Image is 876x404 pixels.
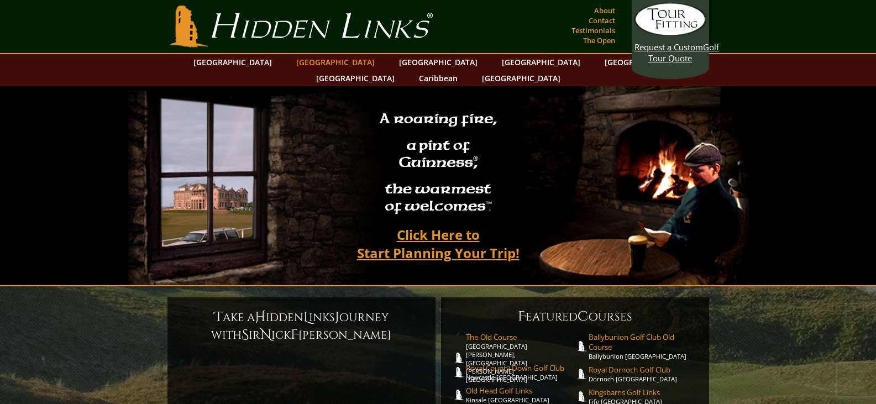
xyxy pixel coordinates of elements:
[394,54,483,70] a: [GEOGRAPHIC_DATA]
[311,70,400,86] a: [GEOGRAPHIC_DATA]
[599,54,689,70] a: [GEOGRAPHIC_DATA]
[255,308,266,326] span: H
[578,308,589,326] span: C
[589,332,698,352] span: Ballybunion Golf Club Old Course
[466,363,575,381] a: Royal County Down Golf ClubNewcastle [GEOGRAPHIC_DATA]
[589,365,698,375] span: Royal Dornoch Golf Club
[452,308,698,326] h6: eatured ourses
[476,70,566,86] a: [GEOGRAPHIC_DATA]
[466,332,575,384] a: The Old Course[GEOGRAPHIC_DATA][PERSON_NAME], [GEOGRAPHIC_DATA][PERSON_NAME] [GEOGRAPHIC_DATA]
[373,106,504,222] h2: A roaring fire, a pint of Guinness , the warmest of welcomes™.
[634,3,706,64] a: Request a CustomGolf Tour Quote
[466,332,575,342] span: The Old Course
[214,308,223,326] span: T
[346,222,531,266] a: Click Here toStart Planning Your Trip!
[580,33,618,48] a: The Open
[303,308,309,326] span: L
[242,326,249,344] span: S
[518,308,526,326] span: F
[569,23,618,38] a: Testimonials
[591,3,618,18] a: About
[496,54,586,70] a: [GEOGRAPHIC_DATA]
[413,70,463,86] a: Caribbean
[291,54,380,70] a: [GEOGRAPHIC_DATA]
[589,365,698,383] a: Royal Dornoch Golf ClubDornoch [GEOGRAPHIC_DATA]
[179,308,424,344] h6: ake a idden inks ourney with ir ick [PERSON_NAME]
[291,326,298,344] span: F
[466,363,575,373] span: Royal County Down Golf Club
[466,386,575,404] a: Old Head Golf LinksKinsale [GEOGRAPHIC_DATA]
[188,54,277,70] a: [GEOGRAPHIC_DATA]
[589,332,698,360] a: Ballybunion Golf Club Old CourseBallybunion [GEOGRAPHIC_DATA]
[260,326,271,344] span: N
[634,41,703,53] span: Request a Custom
[586,13,618,28] a: Contact
[466,386,575,396] span: Old Head Golf Links
[335,308,339,326] span: J
[589,387,698,397] span: Kingsbarns Golf Links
